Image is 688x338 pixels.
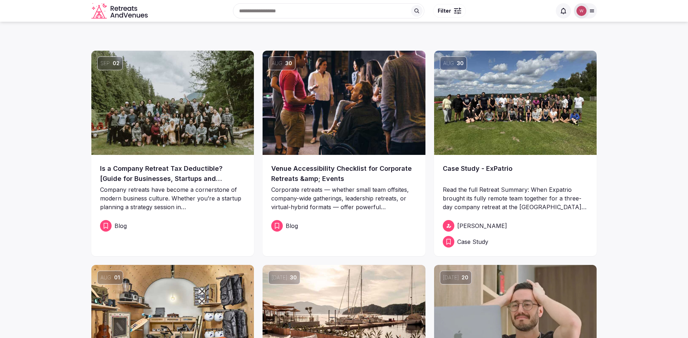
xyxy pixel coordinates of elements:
[434,51,597,155] a: Aug30
[271,164,417,184] a: Venue Accessibility Checklist for Corporate Retreats &amp; Events
[100,185,246,211] p: Company retreats have become a cornerstone of modern business culture. Whether you’re a startup p...
[100,164,246,184] a: Is a Company Retreat Tax Deductible? [Guide for Businesses, Startups and Corporations]
[443,274,459,281] span: [DATE]
[285,60,292,67] span: 30
[433,4,466,18] button: Filter
[443,185,588,211] p: Read the full Retreat Summary: When Expatrio brought its fully remote team together for a three-d...
[443,60,454,67] span: Aug
[457,221,507,230] span: [PERSON_NAME]
[91,51,254,155] a: Sep02
[576,6,587,16] img: William Chin
[263,51,425,155] a: Aug30
[114,274,120,281] span: 01
[91,3,149,19] svg: Retreats and Venues company logo
[263,51,425,155] img: Venue Accessibility Checklist for Corporate Retreats &amp; Events
[100,274,111,281] span: Aug
[114,221,127,230] span: Blog
[443,236,588,248] a: Case Study
[434,51,597,155] img: Case Study - ExPatrio
[462,274,468,281] span: 20
[457,60,464,67] span: 30
[91,3,149,19] a: Visit the homepage
[290,274,297,281] span: 30
[272,274,287,281] span: [DATE]
[100,220,246,232] a: Blog
[271,185,417,211] p: Corporate retreats — whether small team offsites, company-wide gatherings, leadership retreats, o...
[286,221,298,230] span: Blog
[438,7,451,14] span: Filter
[91,51,254,155] img: Is a Company Retreat Tax Deductible? [Guide for Businesses, Startups and Corporations]
[443,164,588,184] a: Case Study - ExPatrio
[113,60,120,67] span: 02
[271,220,417,232] a: Blog
[457,237,488,246] span: Case Study
[443,220,588,232] a: [PERSON_NAME]
[272,60,282,67] span: Aug
[100,60,110,67] span: Sep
